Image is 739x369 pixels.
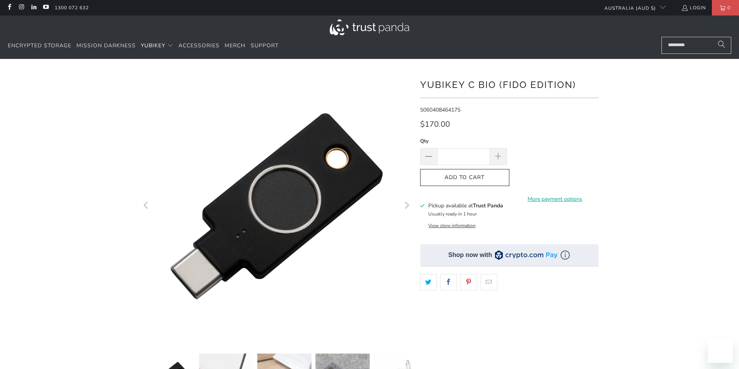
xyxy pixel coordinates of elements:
nav: Translation missing: en.navigation.header.main_nav [8,37,279,55]
button: Next [400,71,413,342]
label: Qty [420,137,507,145]
div: Shop now with [448,251,492,259]
input: Search... [661,37,731,54]
a: Login [681,3,706,12]
span: Encrypted Storage [8,42,71,49]
a: Mission Darkness [76,37,136,55]
summary: YubiKey [141,37,173,55]
a: Encrypted Storage [8,37,71,55]
small: Usually ready in 1 hour [428,211,477,217]
img: Trust Panda Australia [330,19,409,35]
span: 5060408464175 [420,106,460,114]
a: Share this on Facebook [440,274,457,290]
span: Support [251,42,279,49]
a: Trust Panda Australia on LinkedIn [30,5,37,11]
span: Merch [225,42,246,49]
a: Share this on Twitter [420,274,437,290]
a: Trust Panda Australia on YouTube [42,5,49,11]
button: View store information [428,222,476,229]
span: YubiKey [141,42,165,49]
h1: YubiKey C Bio (FIDO Edition) [420,76,599,92]
a: Email this to a friend [481,274,497,290]
button: Add to Cart [420,169,509,186]
span: $170.00 [420,119,450,129]
a: 1300 072 632 [55,3,89,12]
a: Merch [225,37,246,55]
span: Mission Darkness [76,42,136,49]
button: Search [712,37,731,54]
a: More payment options [512,195,599,203]
h3: Pickup available at [428,202,503,210]
a: Support [251,37,279,55]
iframe: Button to launch messaging window [708,338,733,363]
span: Add to Cart [428,174,501,181]
a: Trust Panda Australia on Instagram [18,5,24,11]
button: Previous [140,71,153,342]
span: Accessories [178,42,220,49]
a: Trust Panda Australia on Facebook [6,5,12,11]
b: Trust Panda [473,202,503,209]
a: Share this on Pinterest [460,274,477,290]
img: YubiKey C Bio (FIDO Edition) - Trust Panda [141,71,412,342]
a: Accessories [178,37,220,55]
